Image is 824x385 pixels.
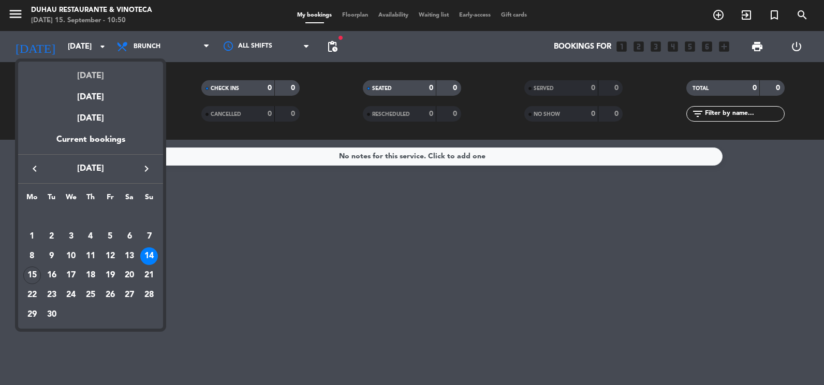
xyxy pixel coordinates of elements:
td: September 3, 2025 [61,227,81,246]
div: 6 [121,228,138,245]
div: 22 [23,286,41,304]
td: September 28, 2025 [139,285,159,305]
div: 27 [121,286,138,304]
div: 19 [101,266,119,284]
i: keyboard_arrow_right [140,162,153,175]
div: 30 [43,306,61,323]
td: September 13, 2025 [120,246,140,266]
td: September 17, 2025 [61,265,81,285]
div: 23 [43,286,61,304]
td: September 19, 2025 [100,265,120,285]
td: September 16, 2025 [42,265,62,285]
div: [DATE] [18,62,163,83]
div: 15 [23,266,41,284]
div: 17 [62,266,80,284]
td: September 4, 2025 [81,227,100,246]
div: 3 [62,228,80,245]
td: September 21, 2025 [139,265,159,285]
td: September 29, 2025 [22,305,42,324]
td: September 12, 2025 [100,246,120,266]
td: September 14, 2025 [139,246,159,266]
div: [DATE] [18,104,163,133]
td: September 23, 2025 [42,285,62,305]
td: SEP [22,207,159,227]
td: September 20, 2025 [120,265,140,285]
div: 26 [101,286,119,304]
td: September 2, 2025 [42,227,62,246]
td: September 26, 2025 [100,285,120,305]
th: Monday [22,191,42,208]
div: 16 [43,266,61,284]
td: September 7, 2025 [139,227,159,246]
td: September 10, 2025 [61,246,81,266]
div: 10 [62,247,80,265]
button: keyboard_arrow_right [137,162,156,175]
td: September 9, 2025 [42,246,62,266]
div: 24 [62,286,80,304]
td: September 5, 2025 [100,227,120,246]
div: 1 [23,228,41,245]
td: September 18, 2025 [81,265,100,285]
div: 13 [121,247,138,265]
div: 29 [23,306,41,323]
td: September 15, 2025 [22,265,42,285]
div: 9 [43,247,61,265]
td: September 11, 2025 [81,246,100,266]
button: keyboard_arrow_left [25,162,44,175]
div: 5 [101,228,119,245]
td: September 25, 2025 [81,285,100,305]
th: Wednesday [61,191,81,208]
div: 18 [82,266,99,284]
div: [DATE] [18,83,163,104]
td: September 1, 2025 [22,227,42,246]
th: Saturday [120,191,140,208]
th: Sunday [139,191,159,208]
div: 8 [23,247,41,265]
div: 4 [82,228,99,245]
div: 7 [140,228,158,245]
div: 11 [82,247,99,265]
span: [DATE] [44,162,137,175]
td: September 22, 2025 [22,285,42,305]
td: September 27, 2025 [120,285,140,305]
div: 14 [140,247,158,265]
th: Thursday [81,191,100,208]
div: 2 [43,228,61,245]
div: 28 [140,286,158,304]
td: September 24, 2025 [61,285,81,305]
td: September 6, 2025 [120,227,140,246]
div: 25 [82,286,99,304]
div: 20 [121,266,138,284]
td: September 30, 2025 [42,305,62,324]
th: Friday [100,191,120,208]
td: September 8, 2025 [22,246,42,266]
th: Tuesday [42,191,62,208]
div: 21 [140,266,158,284]
div: Current bookings [18,133,163,154]
div: 12 [101,247,119,265]
i: keyboard_arrow_left [28,162,41,175]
